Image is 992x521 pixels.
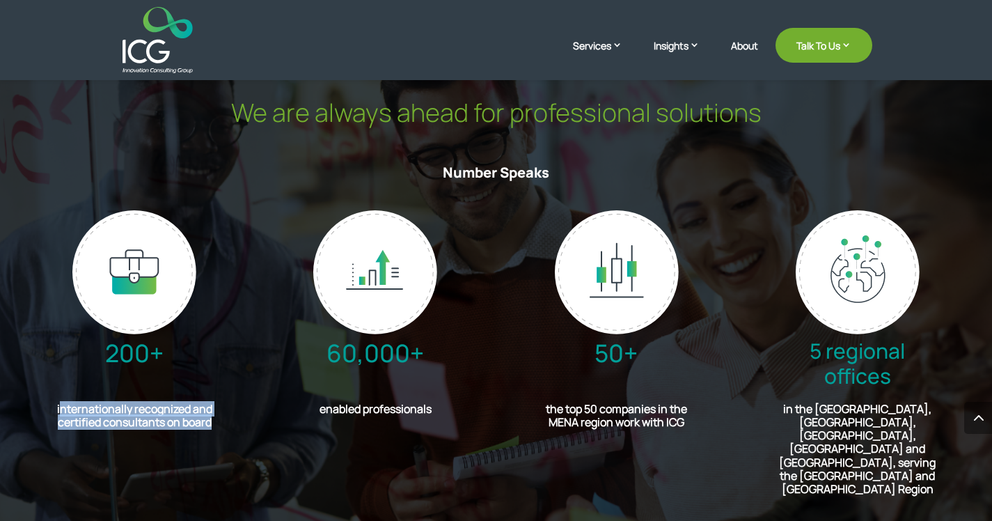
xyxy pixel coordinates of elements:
h3: Number Speaks [120,164,872,188]
iframe: Chat Widget [922,454,992,521]
h2: the top 50 companies in the MENA region work with ICG [542,403,691,436]
img: ICG [123,7,193,73]
img: certified trainers [72,210,196,334]
a: Services [573,38,636,73]
img: supported companies [555,210,679,334]
h2: We are always ahead for professional solutions [120,98,872,134]
img: globe_icon_exact [796,210,920,334]
span: 60,000+ [326,336,424,370]
img: trained professionals [313,210,437,334]
a: About [731,40,758,73]
a: Insights [654,38,714,73]
h2: internationally recognized and certified consultants on board [40,403,230,436]
div: Widget de chat [922,454,992,521]
span: 200+ [105,336,164,370]
span: 5 regional offices [810,336,905,390]
span: 50+ [595,336,638,370]
h2: enabled professionals [315,403,436,423]
h2: in the [GEOGRAPHIC_DATA], [GEOGRAPHIC_DATA], [GEOGRAPHIC_DATA], [GEOGRAPHIC_DATA] and [GEOGRAPHIC... [778,403,938,503]
a: Talk To Us [776,28,872,63]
